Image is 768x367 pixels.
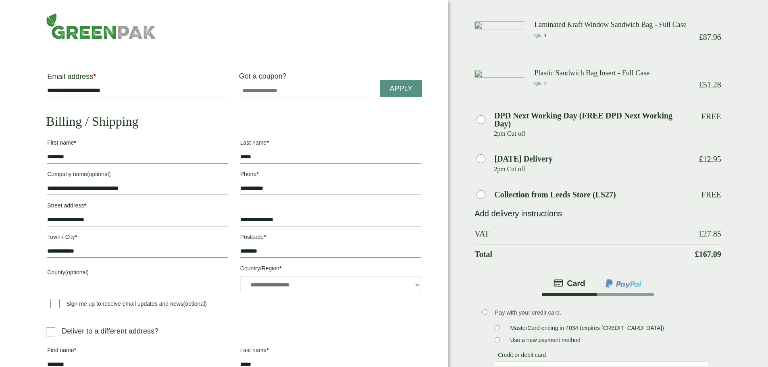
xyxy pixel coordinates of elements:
[47,200,228,214] label: Street address
[266,347,268,353] abbr: required
[699,33,703,41] span: £
[240,231,421,245] label: Postcode
[240,263,421,276] label: Country/Region
[256,171,258,177] abbr: required
[605,278,642,289] img: ppcp-gateway.png
[93,73,96,81] abbr: required
[47,231,228,245] label: Town / City
[47,301,210,309] label: Sign me up to receive email updates and news
[47,73,228,84] label: Email address
[47,168,228,182] label: Company name
[699,80,721,89] bdi: 51.28
[47,344,228,358] label: First name
[699,229,703,238] span: £
[699,155,703,164] span: £
[183,301,207,307] span: (optional)
[46,114,422,129] h2: Billing / Shipping
[494,163,689,175] p: 2pm Cut off
[50,299,60,308] input: Sign me up to receive email updates and news(optional)
[507,325,667,334] label: MasterCard ending in 4034 (expires [CREDIT_CARD_DATA])
[534,33,546,38] small: Qty: 4
[534,21,689,29] h3: Laminated Kraft Window Sandwich Bag - Full Case
[46,13,156,39] img: GreenPak Supplies
[240,137,421,151] label: Last name
[240,344,421,358] label: Last name
[240,168,421,182] label: Phone
[494,191,616,199] label: Collection from Leeds Store (LS27)
[699,155,721,164] bdi: 12.95
[495,352,549,361] label: Credit or debit card
[495,308,710,317] p: Pay with your credit card.
[264,234,266,240] abbr: required
[47,267,228,280] label: County
[534,81,546,86] small: Qty: 1
[695,250,699,259] span: £
[475,224,689,243] th: VAT
[701,112,721,121] p: Free
[699,80,703,89] span: £
[494,112,689,128] label: DPD Next Working Day (FREE DPD Next Working Day)
[494,128,689,140] p: 2pm Cut off
[75,234,77,240] abbr: required
[475,209,562,218] a: Add delivery instructions
[507,337,583,346] label: Use a new payment method
[279,265,281,272] abbr: required
[695,250,721,259] bdi: 167.09
[699,229,721,238] bdi: 27.85
[47,137,228,151] label: First name
[62,326,158,337] p: Deliver to a different address?
[389,85,412,93] span: Apply
[266,139,268,146] abbr: required
[554,278,585,288] img: stripe.png
[534,69,689,78] h3: Plastic Sandwich Bag Insert - Full Case
[380,80,422,97] a: Apply
[65,269,89,276] span: (optional)
[239,72,290,84] label: Got a coupon?
[475,244,689,264] th: Total
[494,155,553,163] label: [DATE] Delivery
[87,171,110,177] span: (optional)
[701,190,721,199] p: Free
[84,202,86,209] abbr: required
[699,33,721,41] bdi: 87.96
[74,347,76,353] abbr: required
[74,139,76,146] abbr: required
